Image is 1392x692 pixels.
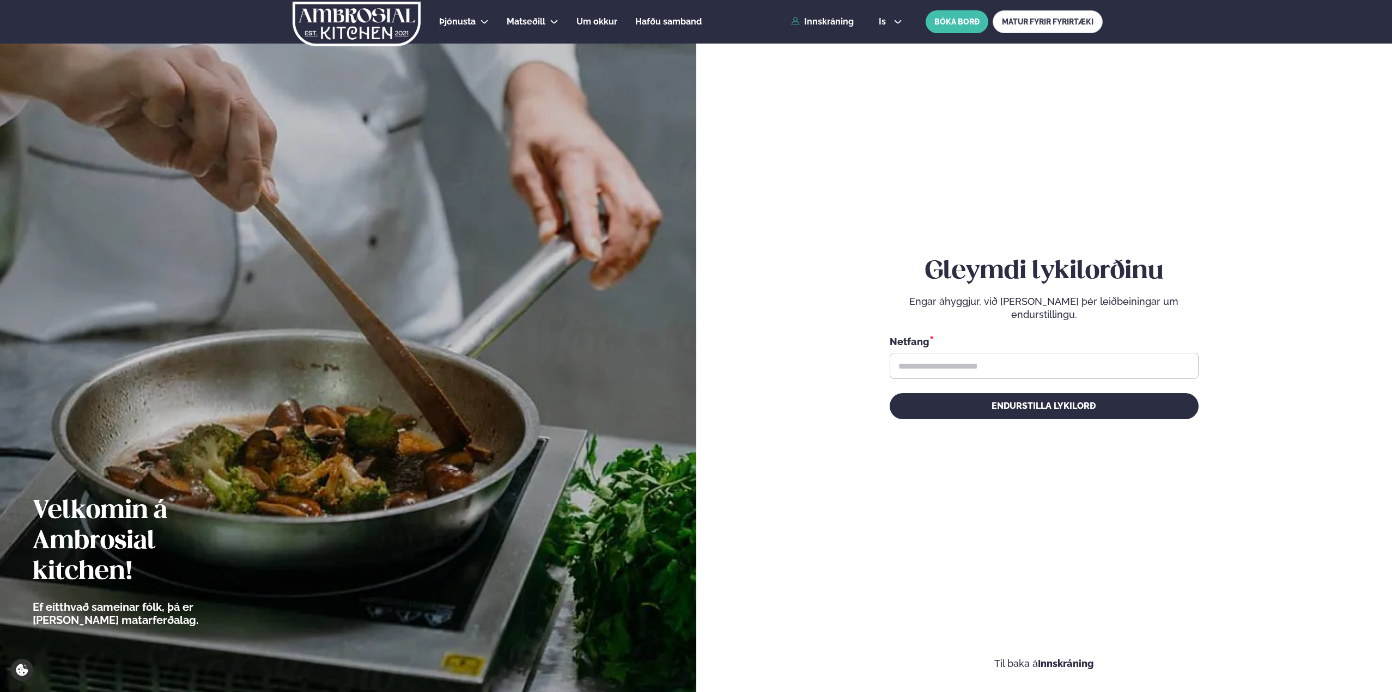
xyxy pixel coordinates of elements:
[439,16,476,27] span: Þjónusta
[791,17,854,27] a: Innskráning
[507,16,545,27] span: Matseðill
[993,10,1103,33] a: MATUR FYRIR FYRIRTÆKI
[879,17,889,26] span: is
[33,496,259,587] h2: Velkomin á Ambrosial kitchen!
[890,393,1199,419] button: Endurstilla lykilorð
[870,17,911,26] button: is
[1038,658,1094,669] a: Innskráning
[635,15,702,28] a: Hafðu samband
[635,16,702,27] span: Hafðu samband
[576,16,617,27] span: Um okkur
[890,256,1199,287] h2: Gleymdi lykilorðinu
[507,15,545,28] a: Matseðill
[890,295,1199,321] p: Engar áhyggjur, við [PERSON_NAME] þér leiðbeiningar um endurstillingu.
[33,601,259,627] p: Ef eitthvað sameinar fólk, þá er [PERSON_NAME] matarferðalag.
[11,659,33,681] a: Cookie settings
[890,334,1199,348] div: Netfang
[729,657,1360,670] p: Til baka á
[439,15,476,28] a: Þjónusta
[926,10,988,33] button: BÓKA BORÐ
[291,2,422,46] img: logo
[576,15,617,28] a: Um okkur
